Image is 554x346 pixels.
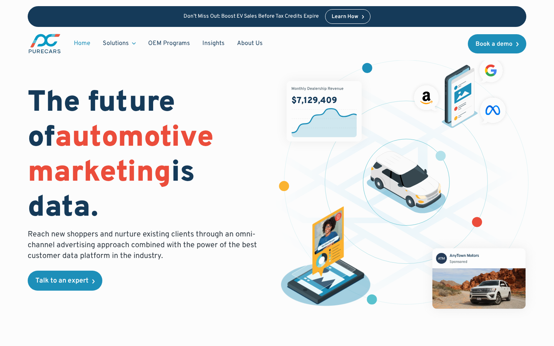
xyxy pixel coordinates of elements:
[468,34,526,53] a: Book a demo
[274,206,377,309] img: persona of a buyer
[287,81,362,141] img: chart showing monthly dealership revenue of $7m
[142,36,196,51] a: OEM Programs
[184,13,319,20] p: Don’t Miss Out: Boost EV Sales Before Tax Credits Expire
[103,39,129,48] div: Solutions
[419,235,538,321] img: mockup of facebook post
[332,14,358,20] div: Learn How
[68,36,97,51] a: Home
[231,36,269,51] a: About Us
[35,278,88,284] div: Talk to an expert
[476,41,512,47] div: Book a demo
[28,33,62,54] img: purecars logo
[325,9,371,24] a: Learn How
[28,229,262,261] p: Reach new shoppers and nurture existing clients through an omni-channel advertising approach comb...
[196,36,231,51] a: Insights
[28,120,214,192] span: automotive marketing
[410,55,509,128] img: ads on social media and advertising partners
[367,151,446,214] img: illustration of a vehicle
[97,36,142,51] div: Solutions
[28,86,268,226] h1: The future of is data.
[28,33,62,54] a: main
[28,271,102,291] a: Talk to an expert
